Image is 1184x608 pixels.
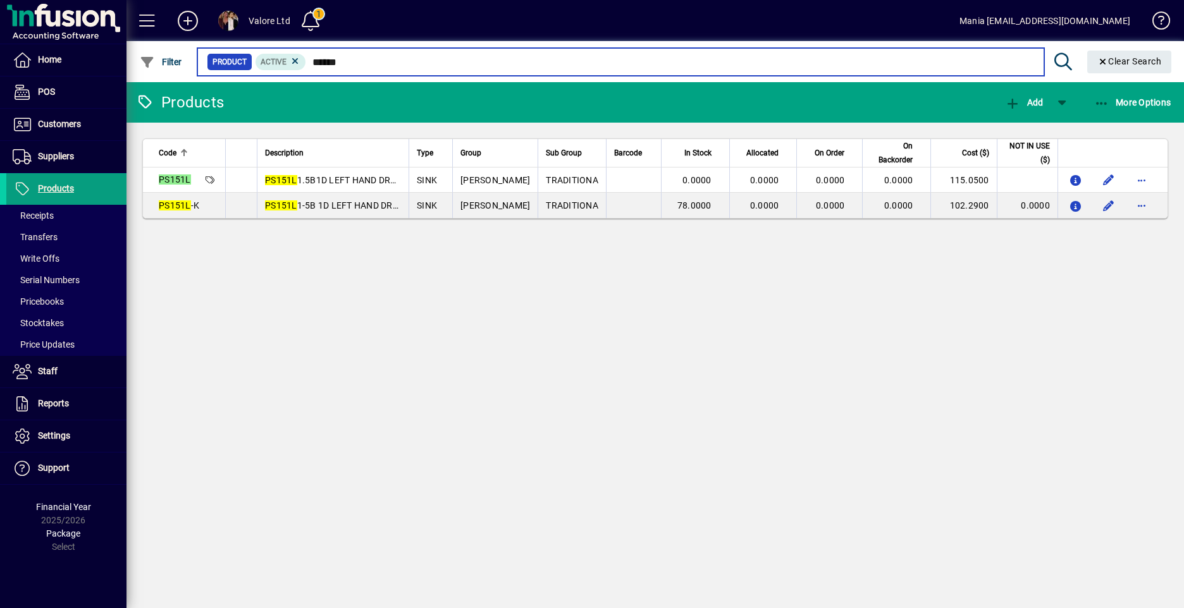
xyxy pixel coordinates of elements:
[159,174,191,185] em: PS151L
[159,200,191,210] em: PS151L
[1097,56,1162,66] span: Clear Search
[249,11,290,31] div: Valore Ltd
[136,92,224,112] div: Products
[6,453,126,484] a: Support
[750,200,779,210] span: 0.0000
[265,175,297,185] em: PS151L
[1132,195,1152,216] button: More options
[159,200,199,210] span: -K
[38,119,81,129] span: Customers
[1132,170,1152,190] button: More options
[1087,51,1172,73] button: Clear
[669,146,723,160] div: In Stock
[6,388,126,420] a: Reports
[930,167,996,193] td: 115.0500
[417,146,433,160] span: Type
[265,200,484,210] span: 1-5B 1D LEFT HAND DRAINER 1000X500X200
[870,139,913,167] span: On Backorder
[38,430,70,441] span: Settings
[1002,91,1046,114] button: Add
[13,339,75,350] span: Price Updates
[38,87,55,97] span: POS
[159,146,218,160] div: Code
[546,200,598,210] span: TRADITIONA
[6,226,126,248] a: Transfers
[962,146,989,160] span: Cost ($)
[256,54,306,70] mat-chip: Activation Status: Active
[159,146,176,160] span: Code
[460,146,530,160] div: Group
[737,146,791,160] div: Allocated
[805,146,856,160] div: On Order
[417,146,445,160] div: Type
[460,175,530,185] span: [PERSON_NAME]
[6,205,126,226] a: Receipts
[38,463,70,473] span: Support
[546,146,582,160] span: Sub Group
[6,334,126,355] a: Price Updates
[6,291,126,312] a: Pricebooks
[38,183,74,193] span: Products
[6,44,126,76] a: Home
[261,58,287,66] span: Active
[1099,195,1119,216] button: Edit
[6,76,126,108] a: POS
[1091,91,1175,114] button: More Options
[816,200,845,210] span: 0.0000
[959,11,1130,31] div: Mania [EMAIL_ADDRESS][DOMAIN_NAME]
[682,175,712,185] span: 0.0000
[930,193,996,218] td: 102.2900
[870,139,924,167] div: On Backorder
[38,398,69,408] span: Reports
[13,296,64,307] span: Pricebooks
[168,9,208,32] button: Add
[997,193,1058,218] td: 0.0000
[815,146,844,160] span: On Order
[6,269,126,291] a: Serial Numbers
[417,200,437,210] span: SINK
[1099,170,1119,190] button: Edit
[460,146,481,160] span: Group
[137,51,185,73] button: Filter
[6,109,126,140] a: Customers
[208,9,249,32] button: Profile
[1143,3,1168,44] a: Knowledge Base
[13,210,54,221] span: Receipts
[417,175,437,185] span: SINK
[6,248,126,269] a: Write Offs
[140,57,182,67] span: Filter
[677,200,712,210] span: 78.0000
[265,146,304,160] span: Description
[1005,97,1043,107] span: Add
[614,146,642,160] span: Barcode
[265,146,401,160] div: Description
[6,356,126,387] a: Staff
[746,146,779,160] span: Allocated
[6,420,126,452] a: Settings
[614,146,653,160] div: Barcode
[816,175,845,185] span: 0.0000
[460,200,530,210] span: [PERSON_NAME]
[38,151,74,161] span: Suppliers
[13,253,59,264] span: Write Offs
[546,146,598,160] div: Sub Group
[6,312,126,334] a: Stocktakes
[884,200,913,210] span: 0.0000
[13,318,64,328] span: Stocktakes
[546,175,598,185] span: TRADITIONA
[1005,139,1050,167] span: NOT IN USE ($)
[750,175,779,185] span: 0.0000
[884,175,913,185] span: 0.0000
[38,366,58,376] span: Staff
[684,146,712,160] span: In Stock
[265,200,297,210] em: PS151L
[1094,97,1171,107] span: More Options
[213,56,247,68] span: Product
[6,141,126,173] a: Suppliers
[265,175,460,185] span: 1.5B1D LEFT HAND DRAINER =0.128M3
[13,232,58,242] span: Transfers
[36,502,91,512] span: Financial Year
[13,275,80,285] span: Serial Numbers
[46,528,80,538] span: Package
[38,54,61,64] span: Home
